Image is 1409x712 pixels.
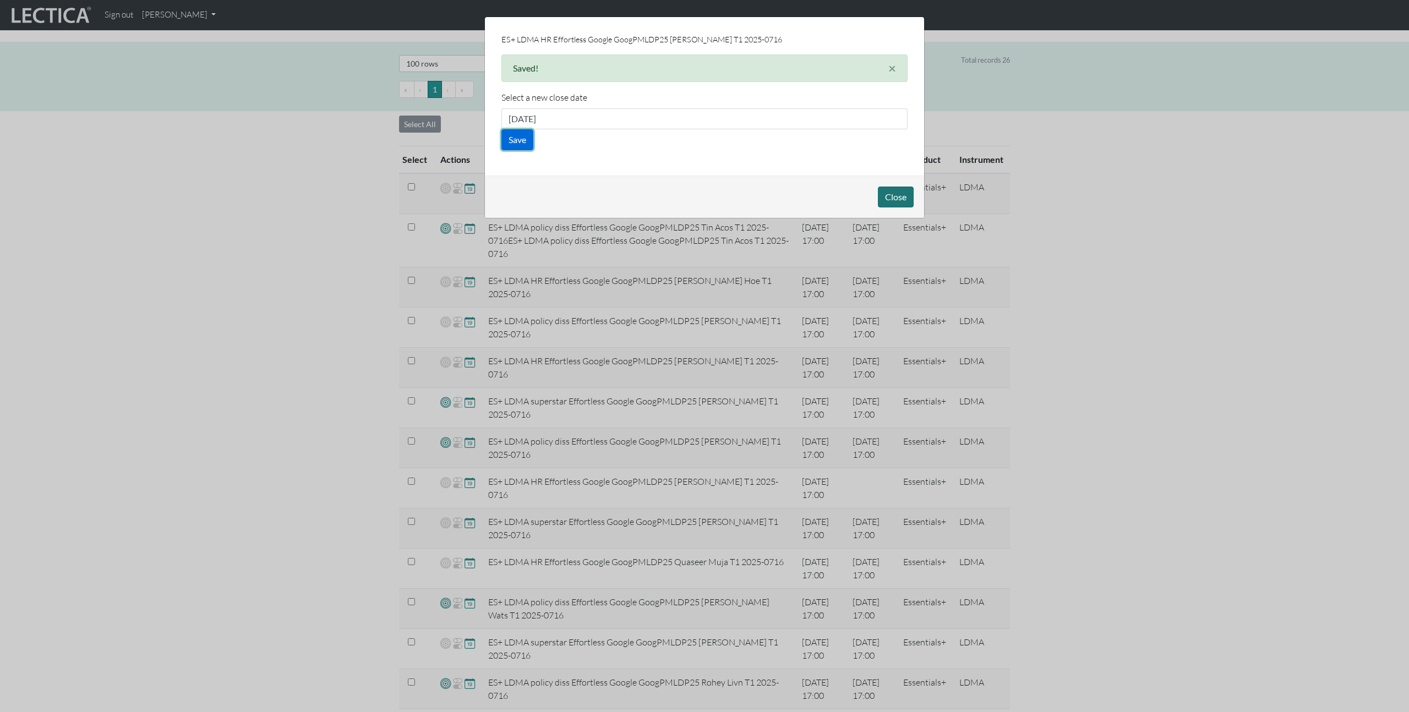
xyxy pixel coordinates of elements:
[501,34,908,46] p: ES+ LDMA HR Effortless Google GoogPMLDP25 [PERSON_NAME] T1 2025-0716
[501,129,533,150] button: Save
[513,63,538,73] strong: Saved!
[888,60,896,76] span: ×
[878,187,914,207] button: Close
[877,55,907,81] button: Close
[501,91,587,104] label: Select a new close date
